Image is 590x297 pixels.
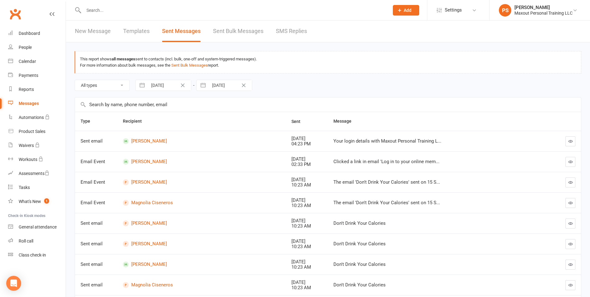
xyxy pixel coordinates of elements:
div: This report shows sent to contacts (incl. bulk, one-off and system-triggered messages). [80,56,576,62]
div: [DATE] [291,259,323,265]
span: Settings [445,3,462,17]
div: [DATE] [291,177,323,182]
div: 10:23 AM [291,224,323,229]
div: The email 'Don't Drink Your Calories' sent on 15 S... [333,180,533,185]
button: Clear Date [177,82,188,89]
span: Add [404,8,411,13]
div: Automations [19,115,44,120]
div: Messages [19,101,39,106]
div: Tasks [19,185,30,190]
div: Dashboard [19,31,40,36]
div: 10:23 AM [291,182,323,188]
a: Roll call [8,234,66,248]
a: Magnolia Ciseneros [123,282,280,288]
div: [DATE] [291,136,323,141]
a: [PERSON_NAME] [123,179,280,185]
input: From [148,80,191,91]
div: Open Intercom Messenger [6,276,21,291]
th: Message [328,112,539,131]
div: Don't Drink Your Calories [333,221,533,226]
div: 10:23 AM [291,244,323,249]
a: What's New1 [8,195,66,209]
a: Sent Bulk Messages [213,21,263,42]
a: Calendar [8,54,66,68]
a: Sent Bulk Messages [171,63,208,68]
a: Reports [8,82,66,97]
div: Payments [19,73,38,78]
div: [DATE] [291,280,323,285]
div: 04:23 PM [291,141,323,147]
button: Add [393,5,419,16]
div: [DATE] [291,218,323,224]
a: Messages [8,97,66,111]
div: People [19,45,32,50]
div: Maxout Personal Training LLC [514,10,573,16]
div: Clicked a link in email 'Log in to your online mem... [333,159,533,164]
div: [DATE] [291,239,323,244]
div: Reports [19,87,34,92]
div: Sent email [81,221,112,226]
div: Your login details with Maxout Personal Training L... [333,139,533,144]
a: Dashboard [8,26,66,40]
div: 10:23 AM [291,203,323,208]
a: People [8,40,66,54]
th: Type [75,112,117,131]
div: Class check-in [19,252,46,257]
div: Product Sales [19,129,45,134]
a: [PERSON_NAME] [123,262,280,267]
a: Workouts [8,153,66,167]
a: [PERSON_NAME] [123,220,280,226]
a: General attendance kiosk mode [8,220,66,234]
div: PS [499,4,511,16]
div: Email Event [81,200,112,205]
div: What's New [19,199,41,204]
input: Search by name, phone number, email [75,97,581,112]
a: [PERSON_NAME] [123,159,280,165]
button: Clear Date [238,82,249,89]
a: Product Sales [8,125,66,139]
div: Assessments [19,171,49,176]
a: Tasks [8,181,66,195]
a: Class kiosk mode [8,248,66,262]
a: New Message [75,21,111,42]
div: [PERSON_NAME] [514,5,573,10]
div: Roll call [19,238,33,243]
div: Don't Drink Your Calories [333,241,533,247]
a: SMS Replies [276,21,307,42]
a: Automations [8,111,66,125]
div: Email Event [81,180,112,185]
a: [PERSON_NAME] [123,241,280,247]
input: To [209,80,252,91]
input: Search... [82,6,385,15]
div: Waivers [19,143,34,148]
a: Payments [8,68,66,82]
div: For more information about bulk messages, see the report. [80,62,576,68]
div: Workouts [19,157,37,162]
div: Sent email [81,282,112,288]
div: Calendar [19,59,36,64]
th: Recipient [117,112,286,131]
div: The email 'Don't Drink Your Calories' sent on 15 S... [333,200,533,205]
div: Sent email [81,139,112,144]
div: [DATE] [291,198,323,203]
div: Email Event [81,159,112,164]
span: Sent [291,119,307,124]
a: Sent Messages [162,21,201,42]
strong: all messages [112,57,135,61]
div: General attendance [19,224,57,229]
div: Don't Drink Your Calories [333,262,533,267]
div: Don't Drink Your Calories [333,282,533,288]
div: Sent email [81,241,112,247]
div: 10:23 AM [291,265,323,270]
span: 1 [44,198,49,204]
a: Magnolia Ciseneros [123,200,280,206]
a: Templates [123,21,150,42]
div: 02:33 PM [291,162,323,167]
div: Sent email [81,262,112,267]
div: [DATE] [291,157,323,162]
a: Waivers [8,139,66,153]
a: [PERSON_NAME] [123,138,280,144]
a: Assessments [8,167,66,181]
div: 10:23 AM [291,285,323,290]
button: Sent [291,118,307,125]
